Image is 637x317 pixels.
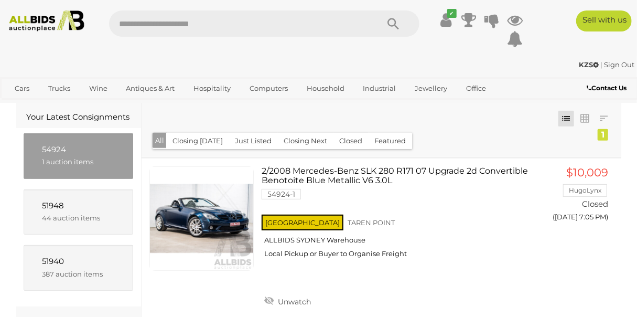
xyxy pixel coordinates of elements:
a: Jewellery [408,80,455,97]
img: Allbids.com.au [5,10,89,31]
a: Computers [243,80,295,97]
a: Office [459,80,493,97]
a: Sell with us [576,10,632,31]
button: Closing Next [277,133,333,149]
span: 1 auction items [42,157,93,166]
a: [GEOGRAPHIC_DATA] [48,97,136,114]
div: 1 [598,129,608,141]
button: Search [367,10,419,37]
a: ✔ [438,10,454,29]
a: $10,009 HugoLynx Closed ([DATE] 7:05 PM) [549,166,611,227]
span: 44 auction items [42,214,100,222]
button: All [153,133,167,148]
a: Trucks [41,80,77,97]
a: Sign Out [604,60,634,69]
button: Just Listed [229,133,278,149]
button: Closing [DATE] [166,133,229,149]
h1: Your Latest Consignments [26,113,131,122]
span: 387 auction items [42,270,103,278]
a: Sports [8,97,43,114]
a: Contact Us [587,82,629,94]
a: Antiques & Art [119,80,181,97]
a: Cars [8,80,36,97]
span: 54924 [42,144,66,154]
span: 51940 [42,256,64,266]
b: Contact Us [587,84,627,92]
span: 51948 [42,200,64,210]
span: Unwatch [275,297,311,307]
a: 2/2008 Mercedes-Benz SLK 280 R171 07 Upgrade 2d Convertible Benotoite Blue Metallic V6 3.0L 54924... [269,166,534,266]
a: Hospitality [187,80,237,97]
button: Closed [333,133,369,149]
a: Household [300,80,351,97]
span: | [600,60,602,69]
span: $10,009 [566,166,608,179]
a: Unwatch [262,293,314,309]
a: Industrial [357,80,403,97]
a: Wine [82,80,114,97]
button: Featured [368,133,412,149]
i: ✔ [447,9,457,18]
a: KZS [579,60,600,69]
strong: KZS [579,60,599,69]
